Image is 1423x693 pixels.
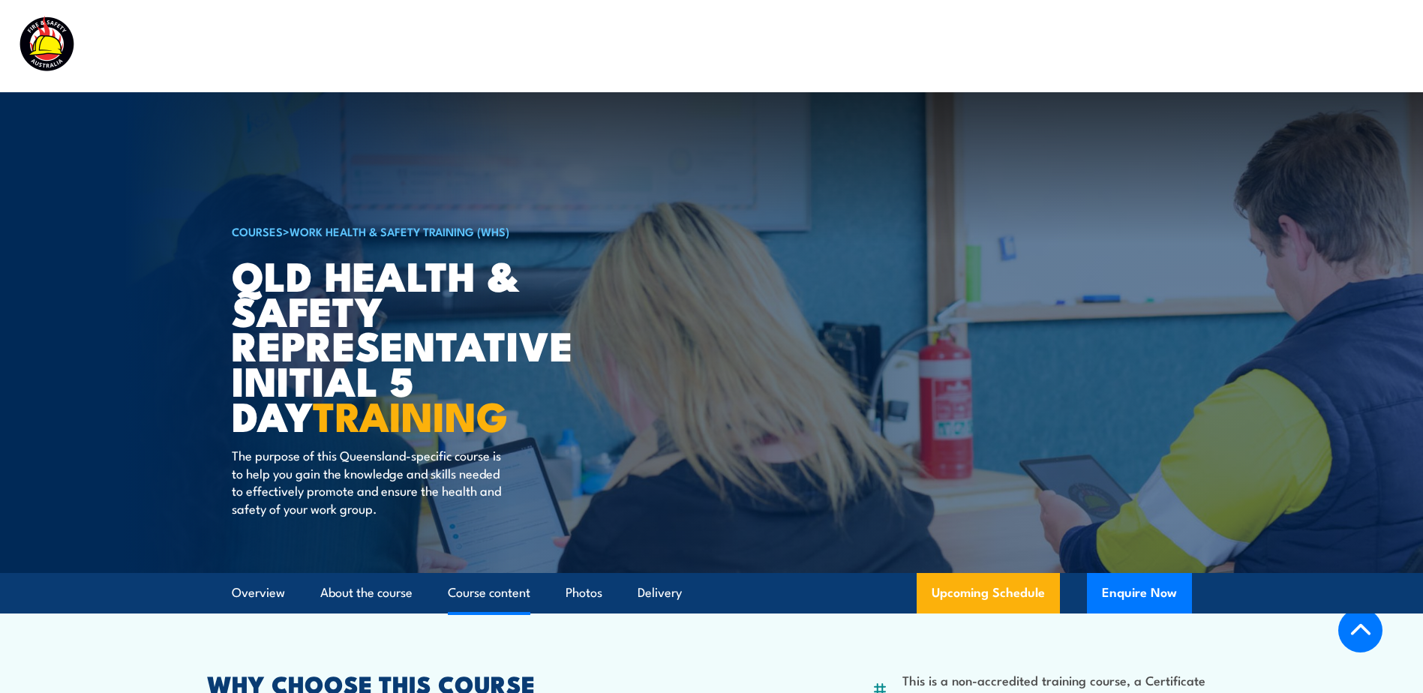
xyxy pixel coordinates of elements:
[1305,26,1352,66] a: Contact
[448,573,530,613] a: Course content
[320,573,413,613] a: About the course
[290,223,509,239] a: Work Health & Safety Training (WHS)
[566,573,602,613] a: Photos
[1121,26,1154,66] a: News
[232,257,602,433] h1: QLD Health & Safety Representative Initial 5 Day
[1187,26,1272,66] a: Learner Portal
[1033,26,1088,66] a: About Us
[821,26,1000,66] a: Emergency Response Services
[638,573,682,613] a: Delivery
[232,446,506,517] p: The purpose of this Queensland-specific course is to help you gain the knowledge and skills neede...
[232,223,283,239] a: COURSES
[232,573,285,613] a: Overview
[1087,573,1192,613] button: Enquire Now
[917,573,1060,613] a: Upcoming Schedule
[232,222,602,240] h6: >
[689,26,788,66] a: Course Calendar
[608,26,656,66] a: Courses
[313,383,508,445] strong: TRAINING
